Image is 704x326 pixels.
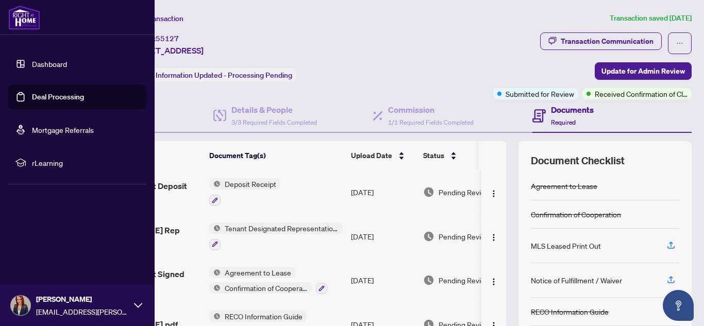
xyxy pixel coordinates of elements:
[32,125,94,134] a: Mortgage Referrals
[531,180,597,192] div: Agreement to Lease
[423,150,444,161] span: Status
[221,222,343,234] span: Tenant Designated Representation Agreement
[601,63,685,79] span: Update for Admin Review
[423,186,434,198] img: Document Status
[209,311,221,322] img: Status Icon
[156,34,179,43] span: 55127
[610,12,692,24] article: Transaction saved [DATE]
[676,40,683,47] span: ellipsis
[209,222,221,234] img: Status Icon
[595,88,688,99] span: Received Confirmation of Closing
[32,59,67,68] a: Dashboard
[209,282,221,294] img: Status Icon
[231,118,317,126] span: 3/3 Required Fields Completed
[506,88,574,99] span: Submitted for Review
[439,186,490,198] span: Pending Review
[485,272,502,288] button: Logo
[209,178,221,190] img: Status Icon
[11,296,30,315] img: Profile Icon
[663,290,694,321] button: Open asap
[439,231,490,242] span: Pending Review
[485,184,502,200] button: Logo
[209,178,280,206] button: Status IconDeposit Receipt
[205,141,347,170] th: Document Tag(s)
[531,306,609,317] div: RECO Information Guide
[36,294,129,305] span: [PERSON_NAME]
[388,104,474,116] h4: Commission
[209,222,343,250] button: Status IconTenant Designated Representation Agreement
[531,240,601,251] div: MLS Leased Print Out
[490,233,498,242] img: Logo
[156,71,292,80] span: Information Updated - Processing Pending
[531,153,625,168] span: Document Checklist
[347,214,419,259] td: [DATE]
[439,274,490,286] span: Pending Review
[128,44,204,57] span: [STREET_ADDRESS]
[32,157,139,168] span: rLearning
[388,118,474,126] span: 1/1 Required Fields Completed
[423,274,434,286] img: Document Status
[490,278,498,286] img: Logo
[551,104,594,116] h4: Documents
[221,178,280,190] span: Deposit Receipt
[347,141,419,170] th: Upload Date
[351,150,392,161] span: Upload Date
[128,14,183,23] span: View Transaction
[36,306,129,317] span: [EMAIL_ADDRESS][PERSON_NAME][DOMAIN_NAME]
[221,311,307,322] span: RECO Information Guide
[595,62,692,80] button: Update for Admin Review
[419,141,507,170] th: Status
[490,190,498,198] img: Logo
[32,92,84,101] a: Deal Processing
[540,32,662,50] button: Transaction Communication
[8,5,40,30] img: logo
[221,282,312,294] span: Confirmation of Cooperation
[347,170,419,214] td: [DATE]
[128,68,296,82] div: Status:
[531,274,622,286] div: Notice of Fulfillment / Waiver
[347,259,419,303] td: [DATE]
[231,104,317,116] h4: Details & People
[561,33,653,49] div: Transaction Communication
[423,231,434,242] img: Document Status
[209,267,221,278] img: Status Icon
[531,209,621,220] div: Confirmation of Cooperation
[209,267,327,295] button: Status IconAgreement to LeaseStatus IconConfirmation of Cooperation
[551,118,576,126] span: Required
[221,267,295,278] span: Agreement to Lease
[485,228,502,245] button: Logo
